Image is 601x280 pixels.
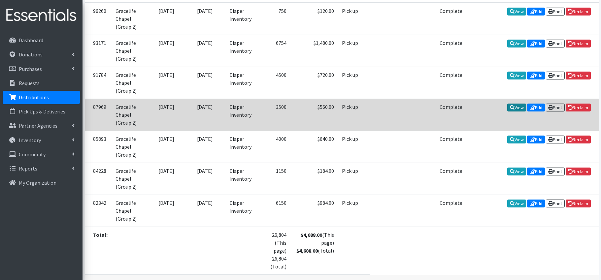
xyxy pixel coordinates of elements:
[3,77,80,90] a: Requests
[148,163,184,195] td: [DATE]
[112,99,149,131] td: Gracelife Chapel (Group 2)
[3,119,80,132] a: Partner Agencies
[566,72,591,79] a: Reclaim
[19,66,42,72] p: Purchases
[507,72,526,79] a: View
[261,3,290,35] td: 750
[290,3,338,35] td: $120.00
[3,91,80,104] a: Distributions
[261,99,290,131] td: 3500
[19,80,40,86] p: Requests
[112,163,149,195] td: Gracelife Chapel (Group 2)
[290,227,338,274] td: (This page) (Total)
[19,51,43,58] p: Donations
[546,136,565,143] a: Print
[85,195,112,227] td: 82342
[3,62,80,76] a: Purchases
[261,35,290,67] td: 6754
[225,195,261,227] td: Diaper Inventory
[185,195,226,227] td: [DATE]
[290,195,338,227] td: $984.00
[112,195,149,227] td: Gracelife Chapel (Group 2)
[338,131,370,163] td: Pick up
[436,67,466,99] td: Complete
[112,131,149,163] td: Gracelife Chapel (Group 2)
[148,3,184,35] td: [DATE]
[93,232,108,238] strong: Total:
[185,3,226,35] td: [DATE]
[19,122,57,129] p: Partner Agencies
[436,163,466,195] td: Complete
[436,99,466,131] td: Complete
[19,165,37,172] p: Reports
[85,131,112,163] td: 85893
[3,134,80,147] a: Inventory
[261,195,290,227] td: 6150
[301,232,322,238] strong: $4,688.00
[19,37,43,44] p: Dashboard
[85,67,112,99] td: 91784
[225,163,261,195] td: Diaper Inventory
[527,40,545,47] a: Edit
[527,8,545,16] a: Edit
[85,35,112,67] td: 93171
[527,168,545,175] a: Edit
[436,35,466,67] td: Complete
[19,94,49,101] p: Distributions
[546,200,565,207] a: Print
[261,227,290,274] td: 26,804 (This page) 26,804 (Total)
[148,67,184,99] td: [DATE]
[261,163,290,195] td: 1150
[261,67,290,99] td: 4500
[566,136,591,143] a: Reclaim
[19,179,56,186] p: My Organization
[507,40,526,47] a: View
[290,35,338,67] td: $1,480.00
[3,4,80,26] img: HumanEssentials
[3,148,80,161] a: Community
[436,195,466,227] td: Complete
[290,131,338,163] td: $640.00
[507,104,526,111] a: View
[185,99,226,131] td: [DATE]
[566,200,591,207] a: Reclaim
[436,131,466,163] td: Complete
[546,104,565,111] a: Print
[3,176,80,189] a: My Organization
[185,35,226,67] td: [DATE]
[19,151,46,158] p: Community
[507,200,526,207] a: View
[225,35,261,67] td: Diaper Inventory
[338,163,370,195] td: Pick up
[85,99,112,131] td: 87969
[85,163,112,195] td: 84228
[527,136,545,143] a: Edit
[225,131,261,163] td: Diaper Inventory
[338,195,370,227] td: Pick up
[290,163,338,195] td: $184.00
[112,3,149,35] td: Gracelife Chapel (Group 2)
[296,247,318,254] strong: $4,688.00
[566,8,591,16] a: Reclaim
[148,131,184,163] td: [DATE]
[185,163,226,195] td: [DATE]
[546,40,565,47] a: Print
[261,131,290,163] td: 4000
[148,99,184,131] td: [DATE]
[507,168,526,175] a: View
[225,3,261,35] td: Diaper Inventory
[546,168,565,175] a: Print
[507,8,526,16] a: View
[19,108,65,115] p: Pick Ups & Deliveries
[290,99,338,131] td: $560.00
[112,67,149,99] td: Gracelife Chapel (Group 2)
[546,72,565,79] a: Print
[338,99,370,131] td: Pick up
[225,99,261,131] td: Diaper Inventory
[3,105,80,118] a: Pick Ups & Deliveries
[85,3,112,35] td: 96260
[546,8,565,16] a: Print
[527,72,545,79] a: Edit
[566,40,591,47] a: Reclaim
[225,67,261,99] td: Diaper Inventory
